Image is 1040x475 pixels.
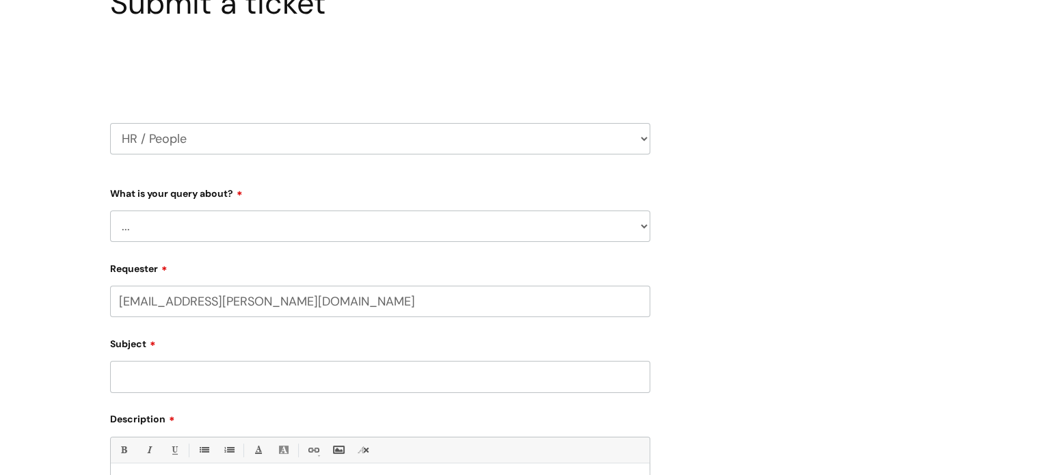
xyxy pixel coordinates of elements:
a: 1. Ordered List (Ctrl-Shift-8) [220,442,237,459]
a: Bold (Ctrl-B) [115,442,132,459]
h2: Select issue type [110,53,650,79]
a: Remove formatting (Ctrl-\) [355,442,372,459]
a: Italic (Ctrl-I) [140,442,157,459]
a: • Unordered List (Ctrl-Shift-7) [195,442,212,459]
a: Font Color [250,442,267,459]
label: What is your query about? [110,183,650,200]
label: Subject [110,334,650,350]
label: Description [110,409,650,425]
a: Link [304,442,321,459]
a: Underline(Ctrl-U) [165,442,183,459]
a: Back Color [275,442,292,459]
label: Requester [110,258,650,275]
input: Email [110,286,650,317]
a: Insert Image... [330,442,347,459]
